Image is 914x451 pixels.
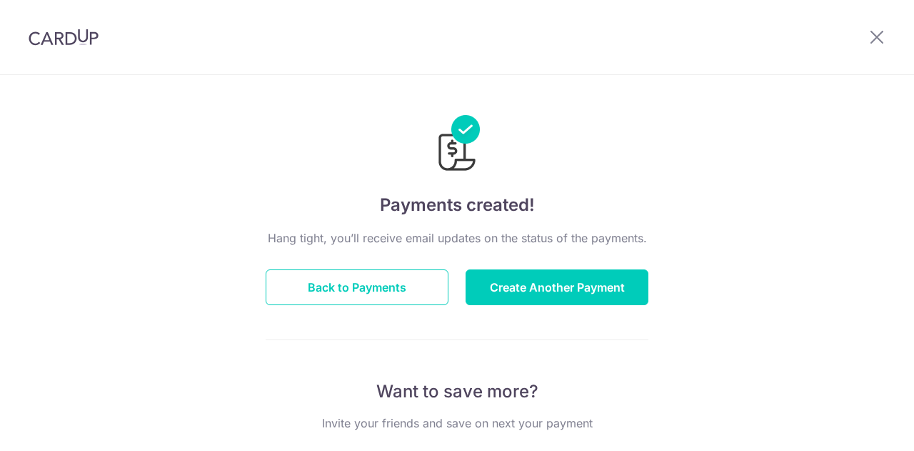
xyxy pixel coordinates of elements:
[466,269,648,305] button: Create Another Payment
[266,192,648,218] h4: Payments created!
[266,380,648,403] p: Want to save more?
[29,29,99,46] img: CardUp
[266,229,648,247] p: Hang tight, you’ll receive email updates on the status of the payments.
[434,115,480,175] img: Payments
[818,408,900,444] iframe: Opens a widget where you can find more information
[266,415,648,432] p: Invite your friends and save on next your payment
[266,269,448,305] button: Back to Payments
